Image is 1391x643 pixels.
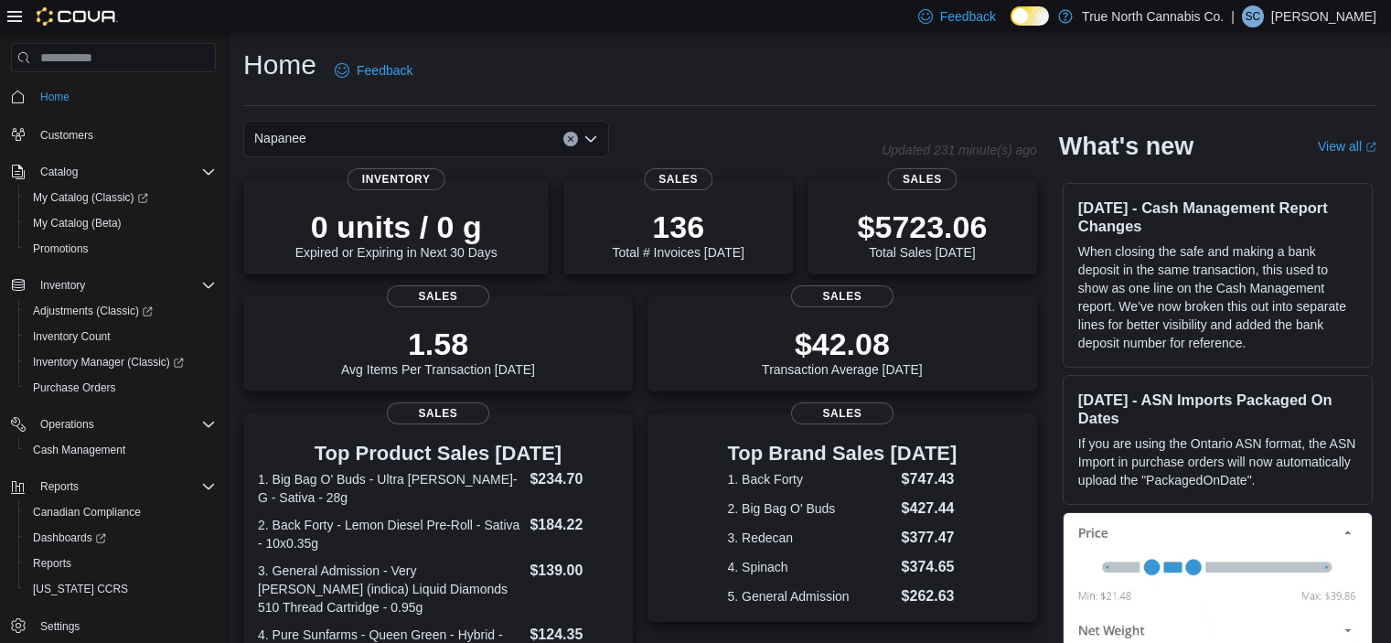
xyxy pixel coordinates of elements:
[40,619,80,634] span: Settings
[26,351,216,373] span: Inventory Manager (Classic)
[1231,5,1235,27] p: |
[940,7,996,26] span: Feedback
[26,300,216,322] span: Adjustments (Classic)
[882,143,1037,157] p: Updated 231 minute(s) ago
[1059,132,1193,161] h2: What's new
[902,556,958,578] dd: $374.65
[728,470,894,488] dt: 1. Back Forty
[26,527,216,549] span: Dashboards
[888,168,957,190] span: Sales
[612,209,744,245] p: 136
[762,326,923,362] p: $42.08
[530,560,617,582] dd: $139.00
[18,210,223,236] button: My Catalog (Beta)
[357,61,412,80] span: Feedback
[33,413,216,435] span: Operations
[26,212,216,234] span: My Catalog (Beta)
[33,123,216,145] span: Customers
[762,326,923,377] div: Transaction Average [DATE]
[26,300,160,322] a: Adjustments (Classic)
[18,298,223,324] a: Adjustments (Classic)
[26,578,216,600] span: Washington CCRS
[728,558,894,576] dt: 4. Spinach
[18,375,223,401] button: Purchase Orders
[858,209,988,260] div: Total Sales [DATE]
[728,443,958,465] h3: Top Brand Sales [DATE]
[1078,242,1357,352] p: When closing the safe and making a bank deposit in the same transaction, this used to show as one...
[33,443,125,457] span: Cash Management
[33,241,89,256] span: Promotions
[26,552,216,574] span: Reports
[4,613,223,639] button: Settings
[583,132,598,146] button: Open list of options
[341,326,535,362] p: 1.58
[791,402,893,424] span: Sales
[33,413,102,435] button: Operations
[33,216,122,230] span: My Catalog (Beta)
[26,238,96,260] a: Promotions
[341,326,535,377] div: Avg Items Per Transaction [DATE]
[33,304,153,318] span: Adjustments (Classic)
[387,402,489,424] span: Sales
[258,562,522,616] dt: 3. General Admission - Very [PERSON_NAME] (indica) Liquid Diamonds 510 Thread Cartridge - 0.95g
[902,468,958,490] dd: $747.43
[33,274,216,296] span: Inventory
[728,529,894,547] dt: 3. Redecan
[26,439,133,461] a: Cash Management
[33,124,101,146] a: Customers
[4,412,223,437] button: Operations
[33,85,216,108] span: Home
[26,326,216,348] span: Inventory Count
[295,209,498,245] p: 0 units / 0 g
[33,476,216,498] span: Reports
[4,159,223,185] button: Catalog
[387,285,489,307] span: Sales
[33,380,116,395] span: Purchase Orders
[4,83,223,110] button: Home
[26,578,135,600] a: [US_STATE] CCRS
[258,470,522,507] dt: 1. Big Bag O' Buds - Ultra [PERSON_NAME]-G - Sativa - 28g
[348,168,445,190] span: Inventory
[1078,434,1357,489] p: If you are using the Ontario ASN format, the ASN Import in purchase orders will now automatically...
[4,121,223,147] button: Customers
[33,161,216,183] span: Catalog
[40,417,94,432] span: Operations
[37,7,118,26] img: Cova
[902,527,958,549] dd: $377.47
[243,47,316,83] h1: Home
[4,474,223,499] button: Reports
[4,273,223,298] button: Inventory
[18,437,223,463] button: Cash Management
[18,551,223,576] button: Reports
[33,476,86,498] button: Reports
[33,505,141,520] span: Canadian Compliance
[26,501,216,523] span: Canadian Compliance
[1246,5,1261,27] span: SC
[26,552,79,574] a: Reports
[33,556,71,571] span: Reports
[40,165,78,179] span: Catalog
[902,585,958,607] dd: $262.63
[33,161,85,183] button: Catalog
[26,377,123,399] a: Purchase Orders
[902,498,958,520] dd: $427.44
[33,530,106,545] span: Dashboards
[26,501,148,523] a: Canadian Compliance
[1082,5,1224,27] p: True North Cannabis Co.
[18,349,223,375] a: Inventory Manager (Classic)
[26,377,216,399] span: Purchase Orders
[18,236,223,262] button: Promotions
[33,355,184,370] span: Inventory Manager (Classic)
[530,468,617,490] dd: $234.70
[40,128,93,143] span: Customers
[258,443,618,465] h3: Top Product Sales [DATE]
[254,127,306,149] span: Napanee
[728,499,894,518] dt: 2. Big Bag O' Buds
[26,326,118,348] a: Inventory Count
[644,168,712,190] span: Sales
[1318,139,1376,154] a: View allExternal link
[26,351,191,373] a: Inventory Manager (Classic)
[18,324,223,349] button: Inventory Count
[258,516,522,552] dt: 2. Back Forty - Lemon Diesel Pre-Roll - Sativa - 10x0.35g
[26,439,216,461] span: Cash Management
